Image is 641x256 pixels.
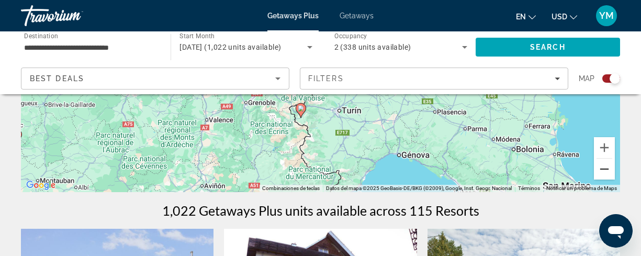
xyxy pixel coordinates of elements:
a: Travorium [21,2,126,29]
button: Reducir [594,159,615,180]
span: Start Month [179,32,215,40]
span: Occupancy [334,32,367,40]
button: Search [476,38,620,57]
span: YM [599,10,614,21]
a: Getaways [340,12,374,20]
button: Filters [300,68,568,90]
button: Change language [516,9,536,24]
h1: 1,022 Getaways Plus units available across 115 Resorts [162,203,479,218]
span: 2 (338 units available) [334,43,411,51]
img: Google [24,179,58,192]
mat-select: Sort by [30,72,280,85]
button: User Menu [593,5,620,27]
button: Change currency [552,9,577,24]
input: Select destination [24,41,157,54]
span: Best Deals [30,74,84,83]
span: Datos del mapa ©2025 GeoBasis-DE/BKG (©2009), Google, Inst. Geogr. Nacional [326,185,512,191]
span: Destination [24,32,58,39]
span: Filters [308,74,344,83]
span: USD [552,13,567,21]
a: Términos (se abre en una nueva pestaña) [518,185,540,191]
span: en [516,13,526,21]
span: [DATE] (1,022 units available) [179,43,281,51]
iframe: Botón para iniciar la ventana de mensajería [599,214,633,248]
a: Abre esta zona en Google Maps (se abre en una nueva ventana) [24,179,58,192]
span: Search [530,43,566,51]
button: Ampliar [594,137,615,158]
button: Combinaciones de teclas [262,185,320,192]
a: Notificar un problema de Maps [546,185,617,191]
a: Getaways Plus [267,12,319,20]
span: Map [579,71,594,86]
